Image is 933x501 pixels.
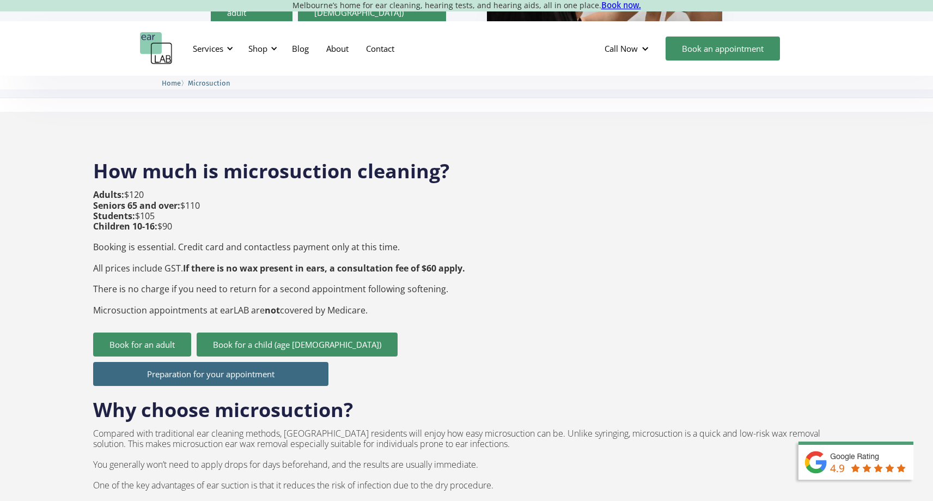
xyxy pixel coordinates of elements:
[93,200,180,212] strong: Seniors 65 and over:
[93,147,839,184] h2: How much is microsuction cleaning?
[162,79,181,87] span: Home
[93,333,191,357] a: Book for an adult
[596,32,660,65] div: Call Now
[666,37,780,61] a: Book an appointment
[93,362,328,386] a: Preparation for your appointment
[183,262,465,274] strong: If there is no wax present in ears, a consultation fee of $60 apply.
[93,189,124,201] strong: Adults:
[93,220,157,232] strong: Children 10-16:
[188,77,230,88] a: Microsuction
[197,333,398,357] a: Book for a child (age [DEMOGRAPHIC_DATA])
[248,43,267,54] div: Shop
[162,77,181,88] a: Home
[93,386,353,423] h2: Why choose microsuction?
[283,33,318,64] a: Blog
[162,77,188,89] li: 〉
[188,79,230,87] span: Microsuction
[318,33,357,64] a: About
[265,304,280,316] strong: not
[186,32,236,65] div: Services
[357,33,403,64] a: Contact
[193,43,223,54] div: Services
[93,210,135,222] strong: Students:
[242,32,280,65] div: Shop
[605,43,638,54] div: Call Now
[93,190,465,315] p: $120 $110 $105 $90 Booking is essential. Credit card and contactless payment only at this time. A...
[140,32,173,65] a: home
